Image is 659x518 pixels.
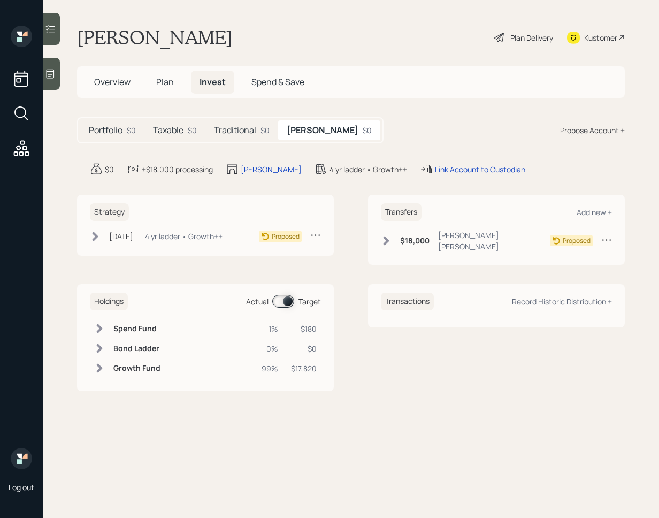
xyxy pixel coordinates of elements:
[435,164,525,175] div: Link Account to Custodian
[400,237,430,246] h6: $18,000
[291,363,317,374] div: $17,820
[153,125,183,135] h5: Taxable
[512,296,612,307] div: Record Historic Distribution +
[291,323,317,334] div: $180
[94,76,131,88] span: Overview
[584,32,617,43] div: Kustomer
[262,343,278,354] div: 0%
[381,203,422,221] h6: Transfers
[262,323,278,334] div: 1%
[251,76,304,88] span: Spend & Save
[577,207,612,217] div: Add new +
[113,364,160,373] h6: Growth Fund
[89,125,122,135] h5: Portfolio
[127,125,136,136] div: $0
[188,125,197,136] div: $0
[77,26,233,49] h1: [PERSON_NAME]
[200,76,226,88] span: Invest
[241,164,302,175] div: [PERSON_NAME]
[214,125,256,135] h5: Traditional
[262,363,278,374] div: 99%
[90,203,129,221] h6: Strategy
[156,76,174,88] span: Plan
[105,164,114,175] div: $0
[260,125,270,136] div: $0
[142,164,213,175] div: +$18,000 processing
[113,324,160,333] h6: Spend Fund
[438,230,550,252] div: [PERSON_NAME] [PERSON_NAME]
[246,296,269,307] div: Actual
[113,344,160,353] h6: Bond Ladder
[329,164,407,175] div: 4 yr ladder • Growth++
[145,231,223,242] div: 4 yr ladder • Growth++
[298,296,321,307] div: Target
[560,125,625,136] div: Propose Account +
[272,232,300,241] div: Proposed
[287,125,358,135] h5: [PERSON_NAME]
[291,343,317,354] div: $0
[381,293,434,310] h6: Transactions
[11,448,32,469] img: retirable_logo.png
[510,32,553,43] div: Plan Delivery
[363,125,372,136] div: $0
[9,482,34,492] div: Log out
[90,293,128,310] h6: Holdings
[563,236,591,246] div: Proposed
[109,231,133,242] div: [DATE]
